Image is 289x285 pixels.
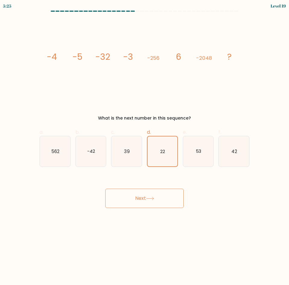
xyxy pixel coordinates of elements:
[124,148,130,154] text: 39
[160,148,165,154] text: 22
[195,148,201,154] text: 53
[123,51,133,63] tspan: -3
[183,129,187,136] span: e.
[147,129,151,136] span: d.
[47,51,57,63] tspan: -4
[111,129,115,136] span: c.
[176,51,181,63] tspan: 6
[196,54,212,62] tspan: -2048
[40,129,43,136] span: a.
[87,148,95,154] text: -42
[43,115,246,121] div: What is the next number in this sequence?
[95,51,110,63] tspan: -32
[147,54,160,62] tspan: -256
[218,129,221,136] span: f.
[72,51,82,63] tspan: -5
[105,189,184,208] button: Next
[51,148,59,154] text: 562
[75,129,80,136] span: b.
[271,3,286,9] div: Level 19
[3,3,11,9] div: 5:25
[232,148,237,154] text: 42
[227,51,232,63] tspan: ?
